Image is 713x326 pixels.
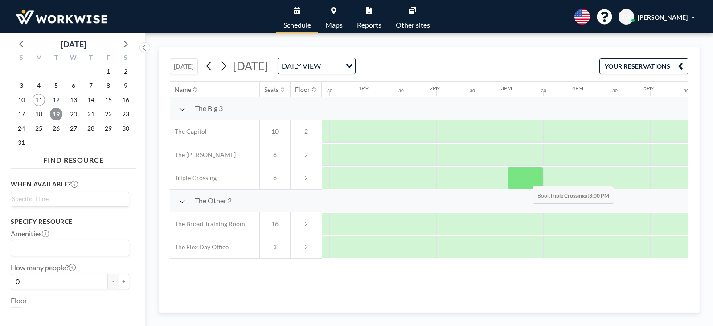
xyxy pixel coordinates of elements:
[30,53,48,64] div: M
[260,151,290,159] span: 8
[357,21,381,29] span: Reports
[260,174,290,182] span: 6
[327,88,332,94] div: 30
[684,88,689,94] div: 30
[11,229,49,238] label: Amenities
[170,174,217,182] span: Triple Crossing
[85,122,97,135] span: Thursday, August 28, 2025
[13,53,30,64] div: S
[15,79,28,92] span: Sunday, August 3, 2025
[102,94,115,106] span: Friday, August 15, 2025
[260,220,290,228] span: 16
[283,21,311,29] span: Schedule
[119,65,132,78] span: Saturday, August 2, 2025
[50,108,62,120] span: Tuesday, August 19, 2025
[15,108,28,120] span: Sunday, August 17, 2025
[12,242,124,254] input: Search for option
[622,13,631,21] span: JW
[65,53,82,64] div: W
[278,58,355,74] div: Search for option
[170,151,236,159] span: The [PERSON_NAME]
[99,53,117,64] div: F
[195,196,232,205] span: The Other 2
[396,21,430,29] span: Other sites
[643,85,655,91] div: 5PM
[501,85,512,91] div: 3PM
[61,38,86,50] div: [DATE]
[14,8,109,26] img: organization-logo
[119,274,129,289] button: +
[119,108,132,120] span: Saturday, August 23, 2025
[170,220,245,228] span: The Broad Training Room
[50,94,62,106] span: Tuesday, August 12, 2025
[280,60,323,72] span: DAILY VIEW
[11,263,76,272] label: How many people?
[15,122,28,135] span: Sunday, August 24, 2025
[11,240,129,256] div: Search for option
[102,122,115,135] span: Friday, August 29, 2025
[638,13,688,21] span: [PERSON_NAME]
[550,192,585,199] b: Triple Crossing
[260,243,290,251] span: 3
[33,79,45,92] span: Monday, August 4, 2025
[33,122,45,135] span: Monday, August 25, 2025
[295,86,310,94] div: Floor
[67,79,80,92] span: Wednesday, August 6, 2025
[430,85,441,91] div: 2PM
[67,94,80,106] span: Wednesday, August 13, 2025
[572,85,583,91] div: 4PM
[291,128,322,136] span: 2
[541,88,546,94] div: 30
[15,136,28,149] span: Sunday, August 31, 2025
[533,186,614,204] span: Book at
[119,122,132,135] span: Saturday, August 30, 2025
[82,53,99,64] div: T
[264,86,279,94] div: Seats
[325,21,343,29] span: Maps
[119,94,132,106] span: Saturday, August 16, 2025
[50,122,62,135] span: Tuesday, August 26, 2025
[233,59,268,72] span: [DATE]
[170,128,207,136] span: The Capitol
[291,174,322,182] span: 2
[102,79,115,92] span: Friday, August 8, 2025
[358,85,369,91] div: 1PM
[11,192,129,206] div: Search for option
[85,79,97,92] span: Thursday, August 7, 2025
[102,108,115,120] span: Friday, August 22, 2025
[291,243,322,251] span: 2
[170,243,229,251] span: The Flex Day Office
[291,151,322,159] span: 2
[48,53,65,64] div: T
[195,104,223,113] span: The Big 3
[170,58,198,74] button: [DATE]
[108,274,119,289] button: -
[612,88,618,94] div: 30
[67,108,80,120] span: Wednesday, August 20, 2025
[175,86,191,94] div: Name
[67,122,80,135] span: Wednesday, August 27, 2025
[291,220,322,228] span: 2
[12,194,124,204] input: Search for option
[50,79,62,92] span: Tuesday, August 5, 2025
[85,94,97,106] span: Thursday, August 14, 2025
[33,94,45,106] span: Monday, August 11, 2025
[117,53,134,64] div: S
[102,65,115,78] span: Friday, August 1, 2025
[589,192,609,199] b: 3:00 PM
[15,94,28,106] span: Sunday, August 10, 2025
[470,88,475,94] div: 30
[33,108,45,120] span: Monday, August 18, 2025
[11,218,129,226] h3: Specify resource
[85,108,97,120] span: Thursday, August 21, 2025
[11,296,27,305] label: Floor
[599,58,688,74] button: YOUR RESERVATIONS
[11,152,136,165] h4: FIND RESOURCE
[324,60,340,72] input: Search for option
[119,79,132,92] span: Saturday, August 9, 2025
[260,128,290,136] span: 10
[398,88,404,94] div: 30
